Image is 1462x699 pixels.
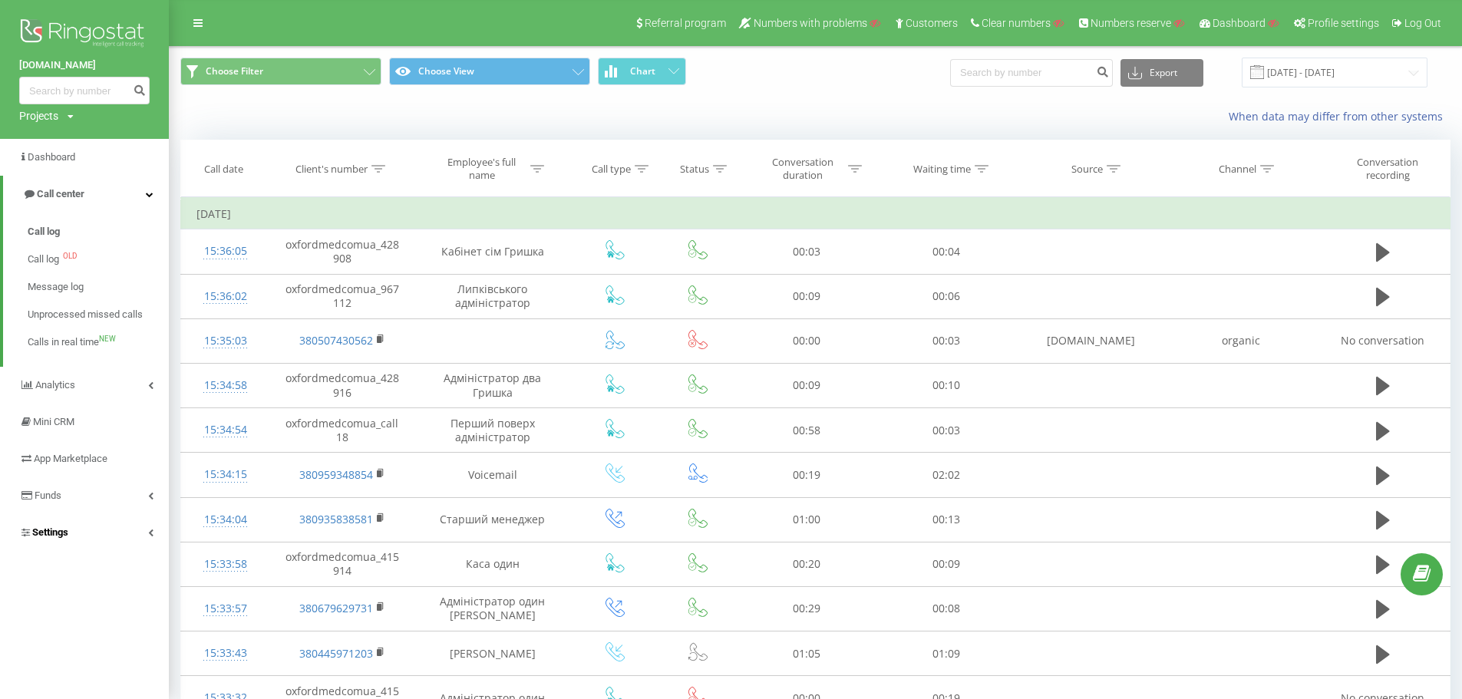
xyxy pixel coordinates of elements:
span: Call log [28,252,59,267]
span: Customers [906,17,958,29]
span: No conversation [1341,333,1424,348]
td: Липківського адміністратор [414,274,570,318]
span: Numbers reserve [1091,17,1171,29]
a: Call center [3,176,169,213]
td: 00:08 [876,586,1015,631]
div: Projects [19,108,58,124]
div: 15:36:02 [196,282,255,312]
td: Voicemail [414,453,570,497]
span: Calls in real time [28,335,99,350]
span: Profile settings [1308,17,1379,29]
span: Message log [28,279,84,295]
div: 15:34:04 [196,505,255,535]
td: [DATE] [181,199,1450,229]
span: App Marketplace [34,453,107,464]
span: Funds [35,490,61,501]
a: 380507430562 [299,333,373,348]
td: 00:09 [738,363,876,407]
td: 00:09 [876,542,1015,586]
td: [PERSON_NAME] [414,631,570,676]
a: 380679629731 [299,601,373,615]
td: oxfordmedcomua_967112 [270,274,415,318]
a: Unprocessed missed calls [28,301,169,328]
div: Channel [1219,163,1256,176]
td: Кабінет сім Гришка [414,229,570,274]
a: Call logOLD [28,246,169,273]
div: Call date [204,163,243,176]
span: Choose Filter [206,65,263,77]
div: Source [1071,163,1103,176]
a: 380935838581 [299,512,373,526]
td: Каса один [414,542,570,586]
td: Старший менеджер [414,497,570,542]
button: Choose View [389,58,590,85]
td: 00:13 [876,497,1015,542]
input: Search by number [19,77,150,104]
div: Status [680,163,709,176]
td: Адміністратор один [PERSON_NAME] [414,586,570,631]
td: 00:19 [738,453,876,497]
span: Dashboard [28,151,75,163]
span: Call center [37,188,84,199]
button: Export [1120,59,1203,87]
div: Conversation duration [762,156,844,182]
span: Referral program [645,17,726,29]
td: 00:58 [738,408,876,453]
img: Ringostat logo [19,15,150,54]
span: Unprocessed missed calls [28,307,143,322]
span: Mini CRM [33,416,74,427]
button: Chart [598,58,686,85]
div: 15:35:03 [196,326,255,356]
a: Calls in real timeNEW [28,328,169,356]
td: 00:03 [876,318,1015,363]
div: 15:33:43 [196,638,255,668]
td: 00:03 [738,229,876,274]
div: 15:33:57 [196,594,255,624]
td: 00:10 [876,363,1015,407]
span: Settings [32,526,68,538]
td: oxfordmedcomua_428916 [270,363,415,407]
td: Адміністратор два Гришка [414,363,570,407]
td: 01:00 [738,497,876,542]
td: oxfordmedcomua_415914 [270,542,415,586]
div: Employee's full name [437,156,526,182]
td: 02:02 [876,453,1015,497]
input: Search by number [950,59,1113,87]
a: Call log [28,218,169,246]
span: Numbers with problems [754,17,867,29]
div: Client's number [295,163,368,176]
div: Conversation recording [1338,156,1437,182]
div: 15:33:58 [196,549,255,579]
div: 15:36:05 [196,236,255,266]
td: 00:06 [876,274,1015,318]
span: Clear numbers [982,17,1051,29]
a: 380445971203 [299,646,373,661]
div: Call type [592,163,631,176]
td: 00:00 [738,318,876,363]
td: 00:09 [738,274,876,318]
span: Log Out [1404,17,1441,29]
td: 00:04 [876,229,1015,274]
td: 00:20 [738,542,876,586]
td: 00:03 [876,408,1015,453]
span: Chart [630,66,655,77]
td: 00:29 [738,586,876,631]
td: 01:05 [738,631,876,676]
button: Choose Filter [180,58,381,85]
a: 380959348854 [299,467,373,482]
span: Analytics [35,379,75,391]
div: Waiting time [913,163,971,176]
div: 15:34:54 [196,415,255,445]
td: oxfordmedcomua_call18 [270,408,415,453]
td: organic [1166,318,1316,363]
a: [DOMAIN_NAME] [19,58,150,73]
span: Call log [28,224,60,239]
a: When data may differ from other systems [1229,109,1450,124]
div: 15:34:15 [196,460,255,490]
span: Dashboard [1213,17,1266,29]
td: Перший поверх адміністратор [414,408,570,453]
td: 01:09 [876,631,1015,676]
a: Message log [28,273,169,301]
div: 15:34:58 [196,371,255,401]
td: [DOMAIN_NAME] [1015,318,1166,363]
